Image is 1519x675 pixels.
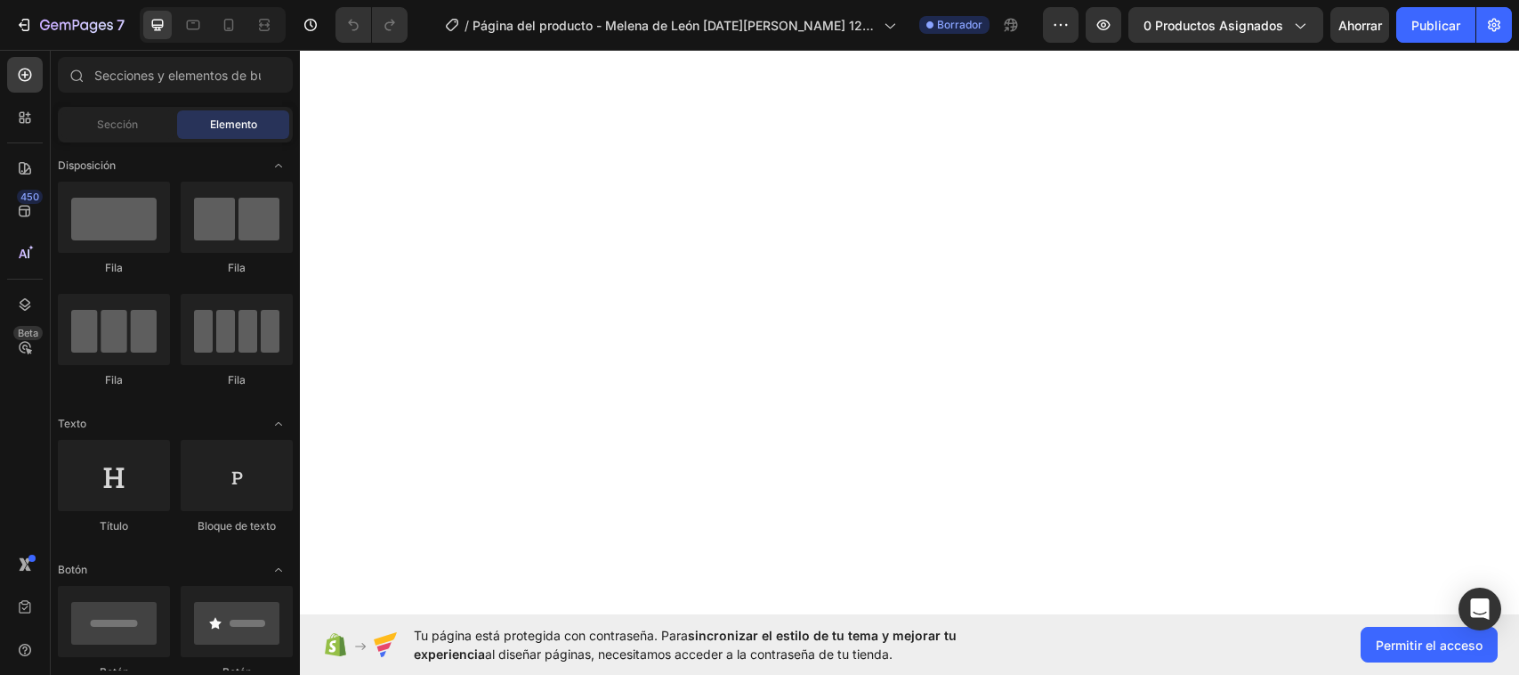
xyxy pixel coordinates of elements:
button: Publicar [1396,7,1475,43]
font: Sección [97,118,138,131]
button: 0 productos asignados [1128,7,1323,43]
font: Título [100,519,128,533]
button: Ahorrar [1330,7,1389,43]
font: Fila [105,261,123,274]
font: Fila [228,261,246,274]
iframe: Área de diseño [300,50,1519,614]
button: 7 [7,7,133,43]
font: Fila [105,373,123,386]
font: Fila [228,373,246,386]
font: Ahorrar [1338,18,1382,33]
span: Abrir con palanca [264,556,293,584]
font: Página del producto - Melena de León [DATE][PERSON_NAME] 12:53:56 [473,18,874,52]
div: Abrir Intercom Messenger [1458,588,1501,630]
font: Bloque de texto [198,519,276,533]
font: Permitir el acceso [1376,638,1483,653]
button: Permitir el acceso [1361,627,1498,663]
font: Publicar [1411,18,1460,33]
input: Secciones y elementos de búsqueda [58,57,293,93]
font: Borrador [937,18,982,31]
font: 7 [117,16,125,34]
font: al diseñar páginas, necesitamos acceder a la contraseña de tu tienda. [485,647,893,662]
font: Disposición [58,159,116,172]
font: Tu página está protegida con contraseña. Para [414,628,688,643]
font: Elemento [210,118,257,131]
span: Abrir con palanca [264,410,293,438]
font: 450 [20,191,39,203]
span: Abrir con palanca [264,151,293,180]
font: 0 productos asignados [1143,18,1283,33]
font: Beta [18,327,38,339]
div: Deshacer/Rehacer [335,7,408,43]
font: / [465,18,469,33]
font: Texto [58,417,86,430]
font: Botón [58,563,87,576]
